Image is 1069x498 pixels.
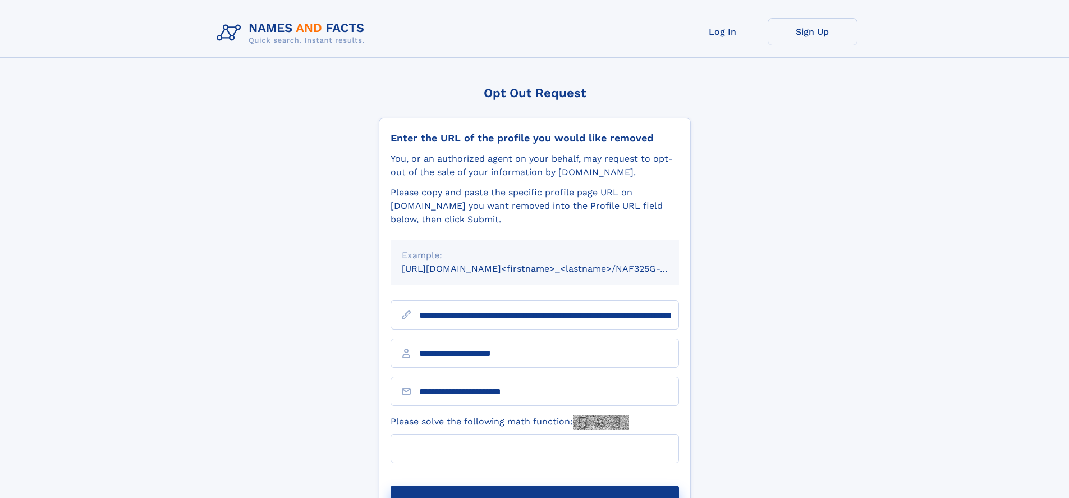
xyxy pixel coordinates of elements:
a: Log In [678,18,768,45]
div: Example: [402,249,668,262]
div: You, or an authorized agent on your behalf, may request to opt-out of the sale of your informatio... [391,152,679,179]
div: Please copy and paste the specific profile page URL on [DOMAIN_NAME] you want removed into the Pr... [391,186,679,226]
img: Logo Names and Facts [212,18,374,48]
a: Sign Up [768,18,857,45]
small: [URL][DOMAIN_NAME]<firstname>_<lastname>/NAF325G-xxxxxxxx [402,263,700,274]
label: Please solve the following math function: [391,415,629,430]
div: Opt Out Request [379,86,691,100]
div: Enter the URL of the profile you would like removed [391,132,679,144]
